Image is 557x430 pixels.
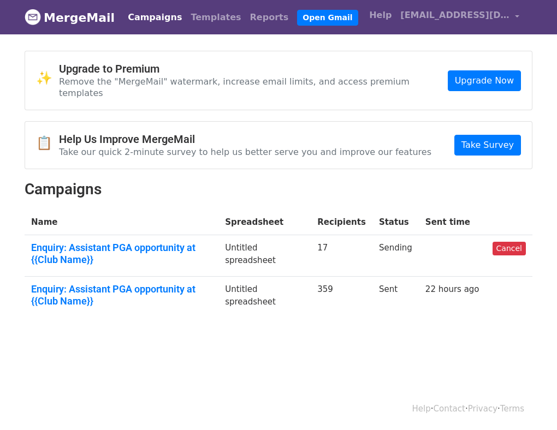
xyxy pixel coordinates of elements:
a: MergeMail [25,6,115,29]
a: Enquiry: Assistant PGA opportunity at {{Club Name}} [31,283,212,307]
th: Sent time [419,210,486,235]
th: Spreadsheet [218,210,311,235]
span: 📋 [36,135,59,151]
a: [EMAIL_ADDRESS][DOMAIN_NAME] [396,4,524,30]
td: Untitled spreadsheet [218,277,311,318]
span: ✨ [36,70,59,86]
h2: Campaigns [25,180,532,199]
a: Terms [500,404,524,414]
a: Take Survey [454,135,521,156]
a: Templates [186,7,245,28]
th: Name [25,210,218,235]
a: Help [412,404,431,414]
a: Reports [246,7,293,28]
p: Remove the "MergeMail" watermark, increase email limits, and access premium templates [59,76,448,99]
a: Cancel [493,242,526,255]
a: Open Gmail [297,10,358,26]
span: [EMAIL_ADDRESS][DOMAIN_NAME] [400,9,509,22]
th: Recipients [311,210,372,235]
a: Contact [434,404,465,414]
img: MergeMail logo [25,9,41,25]
a: Campaigns [123,7,186,28]
a: Help [365,4,396,26]
th: Status [372,210,419,235]
a: Privacy [468,404,497,414]
p: Take our quick 2-minute survey to help us better serve you and improve our features [59,146,431,158]
td: Untitled spreadsheet [218,235,311,277]
a: 22 hours ago [425,284,479,294]
h4: Help Us Improve MergeMail [59,133,431,146]
td: Sending [372,235,419,277]
td: 17 [311,235,372,277]
td: Sent [372,277,419,318]
a: Enquiry: Assistant PGA opportunity at {{Club Name}} [31,242,212,265]
td: 359 [311,277,372,318]
a: Upgrade Now [448,70,521,91]
h4: Upgrade to Premium [59,62,448,75]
